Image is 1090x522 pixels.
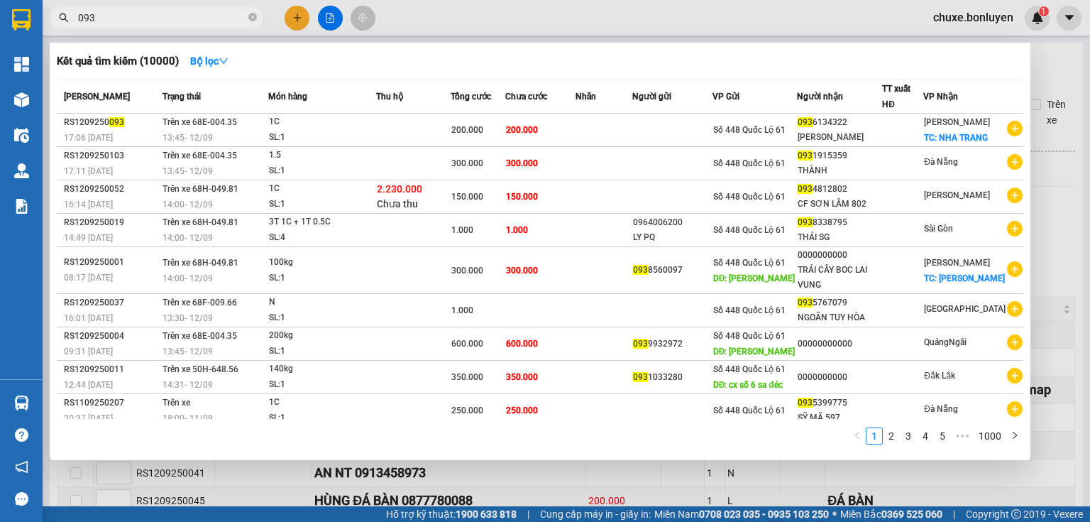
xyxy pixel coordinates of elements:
[713,258,786,268] span: Số 448 Quốc Lộ 61
[713,305,786,315] span: Số 448 Quốc Lộ 61
[1007,154,1023,170] span: plus-circle
[163,364,238,374] span: Trên xe 50H-648.56
[64,233,113,243] span: 14:49 [DATE]
[163,184,238,194] span: Trên xe 68H-049.81
[798,263,881,293] div: TRÁI CÂY BOC LAI VUNG
[924,190,990,200] span: [PERSON_NAME]
[163,313,213,323] span: 13:30 - 12/09
[14,57,29,72] img: dashboard-icon
[451,192,483,202] span: 150.000
[163,273,213,283] span: 14:00 - 12/09
[901,428,916,444] a: 3
[798,117,813,127] span: 093
[798,148,881,163] div: 1915359
[924,404,958,414] span: Đà Nẵng
[713,364,786,374] span: Số 448 Quốc Lộ 61
[269,255,375,271] div: 100kg
[64,255,158,270] div: RS1209250001
[269,230,375,246] div: SL: 4
[1007,301,1023,317] span: plus-circle
[451,158,483,168] span: 300.000
[506,192,538,202] span: 150.000
[853,431,861,440] span: left
[269,377,375,393] div: SL: 1
[64,329,158,344] div: RS1209250004
[849,428,866,445] button: left
[798,115,881,130] div: 6134322
[849,428,866,445] li: Previous Page
[269,214,375,230] div: 3T 1C + 1T 0.5C
[712,92,739,102] span: VP Gửi
[798,337,881,352] div: 00000000000
[713,192,786,202] span: Số 448 Quốc Lộ 61
[15,492,28,506] span: message
[163,92,201,102] span: Trạng thái
[1007,187,1023,203] span: plus-circle
[377,198,418,210] span: Chưa thu
[506,225,528,235] span: 1.000
[713,225,786,235] span: Số 448 Quốc Lộ 61
[924,371,955,381] span: Đắk Lắk
[248,13,257,21] span: close-circle
[78,10,246,26] input: Tìm tên, số ĐT hoặc mã đơn
[798,396,881,410] div: 5399775
[163,117,237,127] span: Trên xe 68E-004.35
[798,248,881,263] div: 0000000000
[924,258,990,268] span: [PERSON_NAME]
[64,347,113,357] span: 09:31 [DATE]
[163,151,237,161] span: Trên xe 68E-004.35
[917,428,934,445] li: 4
[163,347,213,357] span: 13:45 - 12/09
[163,331,237,341] span: Trên xe 68E-004.35
[14,163,29,178] img: warehouse-icon
[269,344,375,359] div: SL: 1
[633,339,648,349] span: 093
[924,157,958,167] span: Đà Nẵng
[269,148,375,163] div: 1.5
[269,361,375,377] div: 140kg
[633,337,712,352] div: 9932972
[924,133,988,143] span: TC: NHA TRANG
[451,372,483,382] span: 350.000
[798,151,813,161] span: 093
[1011,431,1019,440] span: right
[451,92,491,102] span: Tổng cước
[451,406,483,415] span: 250.000
[269,271,375,286] div: SL: 1
[506,125,538,135] span: 200.000
[64,166,113,176] span: 17:11 [DATE]
[1007,335,1023,350] span: plus-circle
[924,117,990,127] span: [PERSON_NAME]
[924,273,1005,283] span: TC: [PERSON_NAME]
[451,339,483,349] span: 600.000
[918,428,933,444] a: 4
[798,310,881,325] div: NGOÃN TUY HÒA
[14,396,29,410] img: warehouse-icon
[951,428,974,445] li: Next 5 Pages
[924,337,967,347] span: QuảngNgãi
[798,398,813,408] span: 093
[713,406,786,415] span: Số 448 Quốc Lộ 61
[14,199,29,214] img: solution-icon
[59,13,69,23] span: search
[269,197,375,212] div: SL: 1
[798,370,881,385] div: 0000000000
[163,166,213,176] span: 13:45 - 12/09
[923,92,958,102] span: VP Nhận
[798,182,881,197] div: 4812802
[269,114,375,130] div: 1C
[64,380,113,390] span: 12:44 [DATE]
[633,372,648,382] span: 093
[64,92,130,102] span: [PERSON_NAME]
[163,200,213,210] span: 14:00 - 12/09
[633,263,712,278] div: 8560097
[269,395,375,410] div: 1C
[883,428,900,445] li: 2
[1007,368,1023,384] span: plus-circle
[713,331,786,341] span: Số 448 Quốc Lộ 61
[633,370,712,385] div: 1033280
[15,460,28,474] span: notification
[798,410,881,425] div: SỸ MÃ 597
[713,273,796,283] span: DĐ: [PERSON_NAME]
[1007,401,1023,417] span: plus-circle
